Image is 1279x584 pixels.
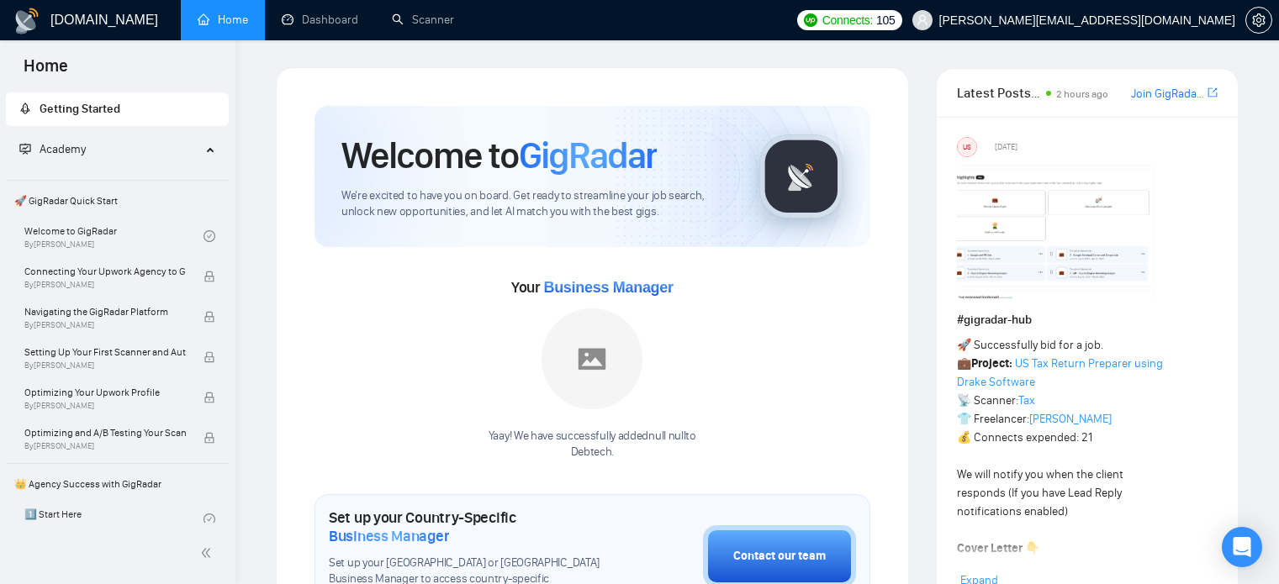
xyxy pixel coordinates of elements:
[24,424,186,441] span: Optimizing and A/B Testing Your Scanner for Better Results
[958,138,976,156] div: US
[24,263,186,280] span: Connecting Your Upwork Agency to GigRadar
[1131,85,1204,103] a: Join GigRadar Slack Community
[971,356,1012,371] strong: Project:
[203,351,215,363] span: lock
[957,82,1041,103] span: Latest Posts from the GigRadar Community
[957,356,1163,389] a: US Tax Return Preparer using Drake Software
[804,13,817,27] img: upwork-logo.png
[822,11,873,29] span: Connects:
[24,360,186,371] span: By [PERSON_NAME]
[1246,13,1271,27] span: setting
[40,102,120,116] span: Getting Started
[1208,85,1218,101] a: export
[511,278,674,297] span: Your
[957,541,1039,555] strong: Cover Letter 👇
[733,547,826,566] div: Contact our team
[24,401,186,411] span: By [PERSON_NAME]
[329,508,619,545] h1: Set up your Country-Specific
[24,280,186,290] span: By [PERSON_NAME]
[10,54,82,89] span: Home
[329,527,449,545] span: Business Manager
[1222,527,1262,567] div: Open Intercom Messenger
[341,133,657,178] h1: Welcome to
[203,311,215,323] span: lock
[8,467,227,501] span: 👑 Agency Success with GigRadar
[24,501,203,538] a: 1️⃣ Start Here
[24,218,203,255] a: Welcome to GigRadarBy[PERSON_NAME]
[200,545,217,561] span: double-left
[1018,393,1035,408] a: Tax
[8,184,227,218] span: 🚀 GigRadar Quick Start
[203,513,215,525] span: check-circle
[198,13,248,27] a: homeHome
[1029,412,1112,426] a: [PERSON_NAME]
[19,103,31,114] span: rocket
[1056,88,1108,100] span: 2 hours ago
[19,142,86,156] span: Academy
[24,441,186,451] span: By [PERSON_NAME]
[341,188,732,220] span: We're excited to have you on board. Get ready to streamline your job search, unlock new opportuni...
[1208,86,1218,99] span: export
[489,429,696,460] div: Yaay! We have successfully added null null to
[519,133,657,178] span: GigRadar
[6,92,229,126] li: Getting Started
[203,230,215,242] span: check-circle
[24,320,186,330] span: By [PERSON_NAME]
[542,308,642,409] img: placeholder.png
[1245,7,1272,34] button: setting
[203,432,215,444] span: lock
[957,311,1218,329] h1: # gigradar-hub
[40,142,86,156] span: Academy
[392,13,454,27] a: searchScanner
[759,134,843,218] img: gigradar-logo.png
[917,14,928,26] span: user
[489,445,696,460] p: Debtech .
[1245,13,1272,27] a: setting
[19,143,31,155] span: fund-projection-screen
[24,303,186,320] span: Navigating the GigRadar Platform
[203,271,215,282] span: lock
[543,279,673,296] span: Business Manager
[282,13,358,27] a: dashboardDashboard
[13,8,40,34] img: logo
[24,344,186,360] span: Setting Up Your First Scanner and Auto-Bidder
[957,164,1159,298] img: F09354QB7SM-image.png
[24,384,186,401] span: Optimizing Your Upwork Profile
[876,11,895,29] span: 105
[203,392,215,403] span: lock
[995,139,1017,155] span: [DATE]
